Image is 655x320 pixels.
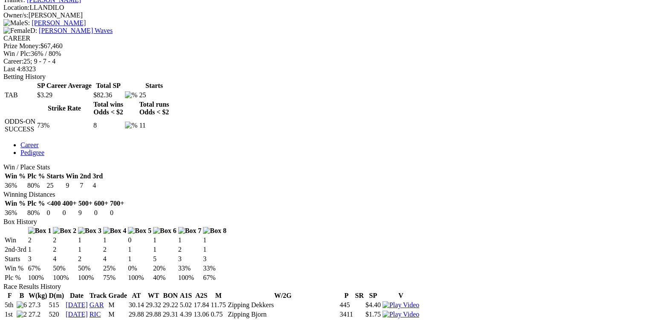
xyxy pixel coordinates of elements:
td: 2 [103,245,127,254]
div: CAREER [3,35,646,42]
th: A2S [193,291,209,300]
td: 100% [78,273,102,282]
td: $4.40 [365,301,381,309]
td: ODDS-ON SUCCESS [4,117,36,134]
td: 67% [203,273,227,282]
td: 2 [52,236,77,244]
div: Win / Place Stats [3,163,646,171]
th: WT [145,291,162,300]
td: 1 [78,245,102,254]
td: 2 [178,245,202,254]
td: 29.32 [145,301,162,309]
td: 8 [93,117,124,134]
img: 6 [17,301,27,309]
span: S: [3,19,30,26]
img: Box 6 [153,227,177,235]
span: Location: [3,4,29,11]
img: Box 4 [103,227,127,235]
div: Winning Distances [3,191,646,198]
td: 36% [4,209,26,217]
td: 520 [49,310,65,319]
div: LLANDILO [3,4,646,12]
th: BON [162,291,179,300]
img: Box 1 [28,227,52,235]
span: Prize Money: [3,42,41,49]
td: Zipping Bjorn [227,310,338,319]
th: M [210,291,226,300]
td: 25 [139,91,169,99]
th: 3rd [92,172,103,180]
div: Box History [3,218,646,226]
td: 4 [52,255,77,263]
a: Career [20,141,39,148]
th: F [4,291,15,300]
td: M [108,301,128,309]
td: 1 [178,236,202,244]
td: 5.02 [180,301,192,309]
td: 50% [52,264,77,273]
td: 67% [28,264,52,273]
th: Starts [46,172,64,180]
td: 0% [128,264,152,273]
td: 100% [178,273,202,282]
th: Total runs Odds < $2 [139,100,169,116]
td: 36% [4,181,26,190]
td: 100% [28,273,52,282]
img: % [125,91,137,99]
th: Win [65,172,78,180]
td: 5 [153,255,177,263]
td: 3411 [339,310,354,319]
td: 9 [78,209,93,217]
td: 25 [46,181,64,190]
td: 0 [62,209,77,217]
th: Track [89,291,107,300]
td: $82.36 [93,91,124,99]
td: 2 [28,236,52,244]
td: 80% [27,181,45,190]
td: 40% [153,273,177,282]
td: 1 [78,236,102,244]
span: Owner/s: [3,12,29,19]
a: [PERSON_NAME] [32,19,86,26]
td: 27.3 [28,301,48,309]
td: Win % [4,264,27,273]
td: 29.22 [162,301,179,309]
td: 29.88 [128,310,145,319]
img: 2 [17,311,27,318]
td: 11.75 [210,301,226,309]
td: 1 [203,236,227,244]
td: 0.75 [210,310,226,319]
td: 7 [79,181,91,190]
th: Plc % [27,199,45,208]
th: 600+ [94,199,109,208]
td: Plc % [4,273,27,282]
a: GAR [90,301,104,308]
td: 1 [203,245,227,254]
td: 33% [178,264,202,273]
td: 29.31 [162,310,179,319]
td: 80% [27,209,45,217]
td: 9 [65,181,78,190]
td: 100% [128,273,152,282]
td: 2nd-3rd [4,245,27,254]
td: 0 [94,209,109,217]
td: 515 [49,301,65,309]
th: A1S [180,291,192,300]
td: 445 [339,301,354,309]
img: Box 3 [78,227,101,235]
td: 4 [92,181,103,190]
th: 2nd [79,172,91,180]
td: 2 [78,255,102,263]
img: Female [3,27,30,35]
td: 3 [178,255,202,263]
th: Plc % [27,172,45,180]
td: $3.29 [37,91,92,99]
th: Date [65,291,88,300]
th: Total wins Odds < $2 [93,100,124,116]
div: 36% / 80% [3,50,646,58]
a: View replay [383,301,419,308]
img: Box 5 [128,227,151,235]
th: Win % [4,199,26,208]
td: 73% [37,117,92,134]
th: SR [354,291,364,300]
